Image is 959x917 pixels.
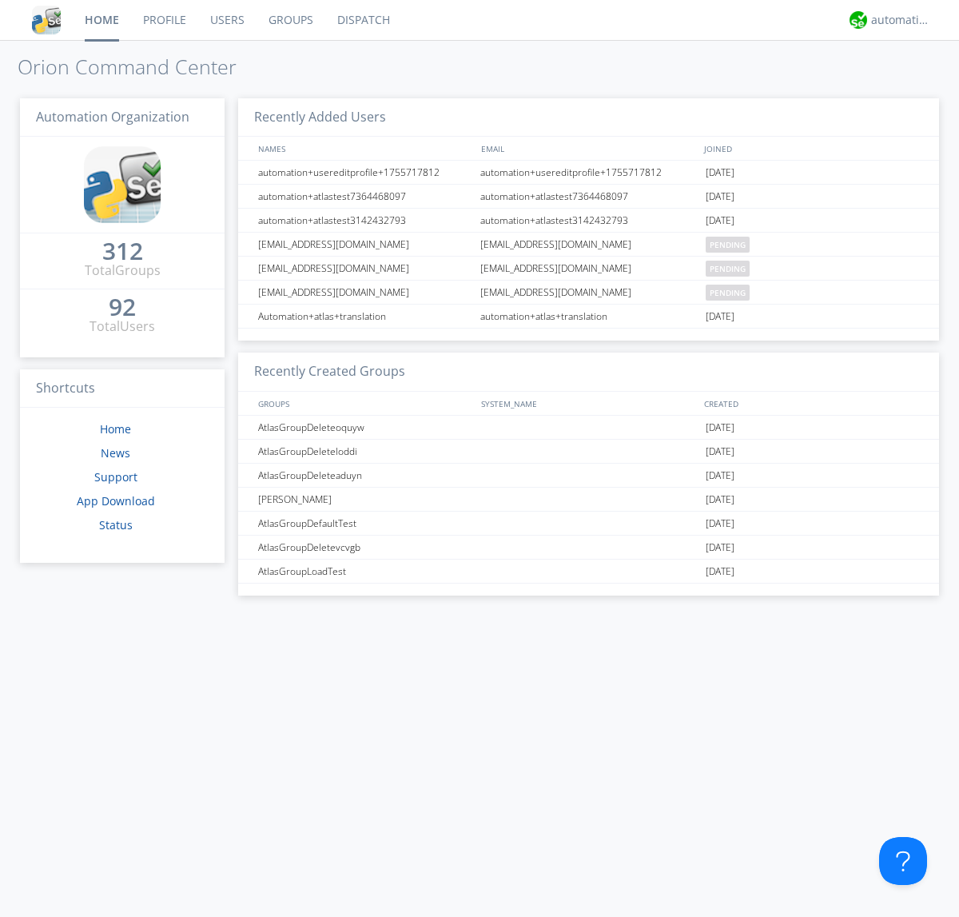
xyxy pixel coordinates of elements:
[254,416,476,439] div: AtlasGroupDeleteoquyw
[238,98,939,138] h3: Recently Added Users
[254,560,476,583] div: AtlasGroupLoadTest
[254,392,473,415] div: GROUPS
[90,317,155,336] div: Total Users
[476,257,702,280] div: [EMAIL_ADDRESS][DOMAIN_NAME]
[476,281,702,304] div: [EMAIL_ADDRESS][DOMAIN_NAME]
[254,257,476,280] div: [EMAIL_ADDRESS][DOMAIN_NAME]
[706,305,734,329] span: [DATE]
[101,445,130,460] a: News
[238,512,939,536] a: AtlasGroupDefaultTest[DATE]
[254,281,476,304] div: [EMAIL_ADDRESS][DOMAIN_NAME]
[94,469,137,484] a: Support
[706,237,750,253] span: pending
[700,137,924,160] div: JOINED
[254,440,476,463] div: AtlasGroupDeleteloddi
[706,512,734,536] span: [DATE]
[238,560,939,584] a: AtlasGroupLoadTest[DATE]
[109,299,136,317] a: 92
[238,536,939,560] a: AtlasGroupDeletevcvgb[DATE]
[238,257,939,281] a: [EMAIL_ADDRESS][DOMAIN_NAME][EMAIL_ADDRESS][DOMAIN_NAME]pending
[109,299,136,315] div: 92
[706,285,750,301] span: pending
[706,209,734,233] span: [DATE]
[476,161,702,184] div: automation+usereditprofile+1755717812
[254,464,476,487] div: AtlasGroupDeleteaduyn
[254,305,476,328] div: Automation+atlas+translation
[85,261,161,280] div: Total Groups
[706,536,734,560] span: [DATE]
[706,440,734,464] span: [DATE]
[706,261,750,277] span: pending
[254,512,476,535] div: AtlasGroupDefaultTest
[238,305,939,329] a: Automation+atlas+translationautomation+atlas+translation[DATE]
[476,233,702,256] div: [EMAIL_ADDRESS][DOMAIN_NAME]
[84,146,161,223] img: cddb5a64eb264b2086981ab96f4c1ba7
[254,488,476,511] div: [PERSON_NAME]
[706,560,734,584] span: [DATE]
[238,464,939,488] a: AtlasGroupDeleteaduyn[DATE]
[238,488,939,512] a: [PERSON_NAME][DATE]
[706,416,734,440] span: [DATE]
[706,464,734,488] span: [DATE]
[254,536,476,559] div: AtlasGroupDeletevcvgb
[706,185,734,209] span: [DATE]
[20,369,225,409] h3: Shortcuts
[238,209,939,233] a: automation+atlastest3142432793automation+atlastest3142432793[DATE]
[254,137,473,160] div: NAMES
[850,11,867,29] img: d2d01cd9b4174d08988066c6d424eccd
[77,493,155,508] a: App Download
[871,12,931,28] div: automation+atlas
[254,233,476,256] div: [EMAIL_ADDRESS][DOMAIN_NAME]
[254,185,476,208] div: automation+atlastest7364468097
[476,305,702,328] div: automation+atlas+translation
[32,6,61,34] img: cddb5a64eb264b2086981ab96f4c1ba7
[99,517,133,532] a: Status
[102,243,143,261] a: 312
[477,392,700,415] div: SYSTEM_NAME
[254,209,476,232] div: automation+atlastest3142432793
[238,416,939,440] a: AtlasGroupDeleteoquyw[DATE]
[100,421,131,437] a: Home
[238,233,939,257] a: [EMAIL_ADDRESS][DOMAIN_NAME][EMAIL_ADDRESS][DOMAIN_NAME]pending
[879,837,927,885] iframe: Toggle Customer Support
[238,353,939,392] h3: Recently Created Groups
[477,137,700,160] div: EMAIL
[706,161,734,185] span: [DATE]
[700,392,924,415] div: CREATED
[476,185,702,208] div: automation+atlastest7364468097
[254,161,476,184] div: automation+usereditprofile+1755717812
[238,161,939,185] a: automation+usereditprofile+1755717812automation+usereditprofile+1755717812[DATE]
[238,281,939,305] a: [EMAIL_ADDRESS][DOMAIN_NAME][EMAIL_ADDRESS][DOMAIN_NAME]pending
[476,209,702,232] div: automation+atlastest3142432793
[238,440,939,464] a: AtlasGroupDeleteloddi[DATE]
[238,185,939,209] a: automation+atlastest7364468097automation+atlastest7364468097[DATE]
[706,488,734,512] span: [DATE]
[102,243,143,259] div: 312
[36,108,189,126] span: Automation Organization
